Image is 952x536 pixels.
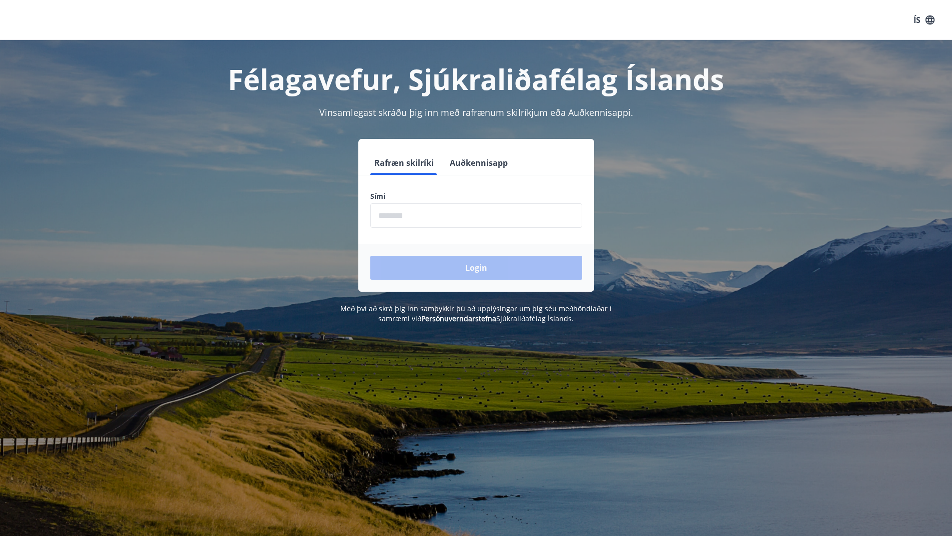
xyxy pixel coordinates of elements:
[370,151,438,175] button: Rafræn skilríki
[908,11,940,29] button: ÍS
[319,106,633,118] span: Vinsamlegast skráðu þig inn með rafrænum skilríkjum eða Auðkennisappi.
[446,151,512,175] button: Auðkennisapp
[421,314,496,323] a: Persónuverndarstefna
[370,191,582,201] label: Sími
[340,304,612,323] span: Með því að skrá þig inn samþykkir þú að upplýsingar um þig séu meðhöndlaðar í samræmi við Sjúkral...
[128,60,824,98] h1: Félagavefur, Sjúkraliðafélag Íslands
